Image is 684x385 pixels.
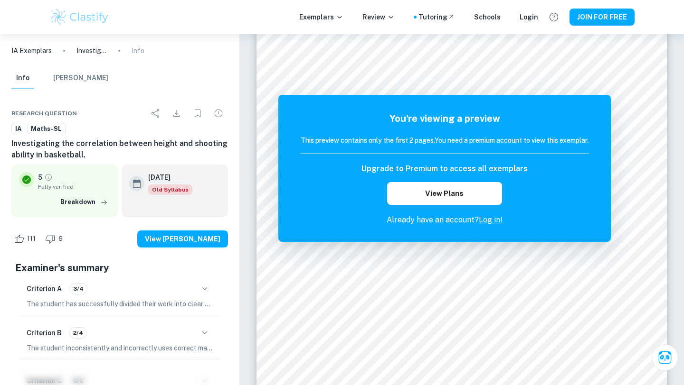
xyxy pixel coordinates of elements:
[148,172,185,183] h6: [DATE]
[76,46,107,56] p: Investigating the correlation between height and shooting ability in basketball.
[12,124,25,134] span: IA
[15,261,224,275] h5: Examiner's summary
[301,111,589,126] h5: You're viewing a preview
[520,12,538,22] a: Login
[38,172,42,183] p: 5
[11,231,41,247] div: Like
[148,184,192,195] span: Old Syllabus
[301,214,589,226] p: Already have an account?
[546,9,562,25] button: Help and Feedback
[27,123,66,135] a: Maths-SL
[70,284,87,293] span: 3/4
[362,12,395,22] p: Review
[652,344,678,371] button: Ask Clai
[209,104,228,123] div: Report issue
[53,234,68,244] span: 6
[22,234,41,244] span: 111
[148,184,192,195] div: Although this IA is written for the old math syllabus (last exam in November 2020), the current I...
[137,230,228,247] button: View [PERSON_NAME]
[70,329,86,337] span: 2/4
[188,104,207,123] div: Bookmark
[361,163,528,174] h6: Upgrade to Premium to access all exemplars
[570,9,635,26] button: JOIN FOR FREE
[387,182,502,205] button: View Plans
[11,46,52,56] a: IA Exemplars
[132,46,144,56] p: Info
[43,231,68,247] div: Dislike
[146,104,165,123] div: Share
[11,123,25,135] a: IA
[27,343,213,353] p: The student inconsistently and incorrectly uses correct mathematical notation, symbols, and termi...
[418,12,455,22] a: Tutoring
[474,12,501,22] a: Schools
[49,8,110,27] img: Clastify logo
[167,104,186,123] div: Download
[27,284,62,294] h6: Criterion A
[44,173,53,182] a: Grade fully verified
[11,138,228,161] h6: Investigating the correlation between height and shooting ability in basketball.
[301,135,589,146] h6: This preview contains only the first 2 pages. You need a premium account to view this exemplar.
[27,328,62,338] h6: Criterion B
[53,68,108,89] button: [PERSON_NAME]
[28,124,65,134] span: Maths-SL
[58,195,110,209] button: Breakdown
[479,215,503,224] a: Log in!
[11,109,77,118] span: Research question
[38,183,110,191] span: Fully verified
[11,68,34,89] button: Info
[27,299,213,309] p: The student has successfully divided their work into clear sections, including an introduction, b...
[299,12,343,22] p: Exemplars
